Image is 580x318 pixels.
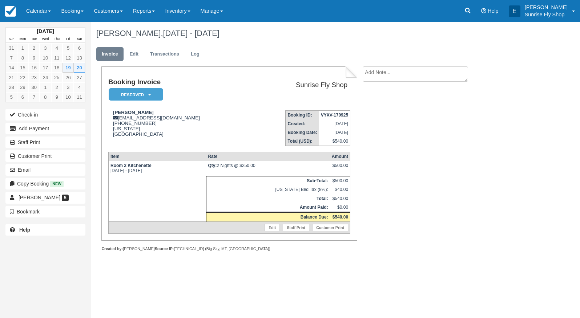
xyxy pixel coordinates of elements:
[51,73,63,82] a: 25
[5,192,85,203] a: [PERSON_NAME] 5
[51,63,63,73] a: 18
[74,82,85,92] a: 4
[108,88,161,101] a: Reserved
[206,176,330,185] th: Sub-Total:
[185,47,205,61] a: Log
[319,119,350,128] td: [DATE]
[312,224,348,231] a: Customer Print
[145,47,185,61] a: Transactions
[5,123,85,134] button: Add Payment
[206,161,330,176] td: 2 Nights @ $250.00
[5,6,16,17] img: checkfront-main-nav-mini-logo.png
[253,81,348,89] h2: Sunrise Fly Shop
[63,63,74,73] a: 19
[40,92,51,102] a: 8
[163,29,219,38] span: [DATE] - [DATE]
[110,163,152,168] strong: Room 2 Kitchenette
[50,181,64,187] span: New
[62,195,69,201] span: 5
[17,35,28,43] th: Mon
[330,176,350,185] td: $500.00
[206,152,330,161] th: Rate
[63,35,74,43] th: Fri
[51,92,63,102] a: 9
[40,82,51,92] a: 1
[74,73,85,82] a: 27
[40,35,51,43] th: Wed
[265,224,280,231] a: Edit
[51,43,63,53] a: 4
[5,150,85,162] a: Customer Print
[108,78,250,86] h1: Booking Invoice
[206,203,330,212] th: Amount Paid:
[206,185,330,194] td: [US_STATE] Bed Tax (8%):
[28,35,40,43] th: Tue
[19,227,30,233] b: Help
[6,53,17,63] a: 7
[51,82,63,92] a: 2
[525,4,568,11] p: [PERSON_NAME]
[330,194,350,203] td: $540.00
[63,92,74,102] a: 10
[108,152,206,161] th: Item
[28,82,40,92] a: 30
[5,109,85,121] button: Check-in
[17,82,28,92] a: 29
[40,63,51,73] a: 17
[319,128,350,137] td: [DATE]
[6,43,17,53] a: 31
[74,92,85,102] a: 11
[108,161,206,176] td: [DATE] - [DATE]
[28,92,40,102] a: 7
[286,128,319,137] th: Booking Date:
[17,53,28,63] a: 8
[330,152,350,161] th: Amount
[96,29,520,38] h1: [PERSON_NAME],
[509,5,520,17] div: E
[74,63,85,73] a: 20
[101,246,357,252] div: [PERSON_NAME] [TECHNICAL_ID] (Big Sky, MT, [GEOGRAPHIC_DATA])
[63,43,74,53] a: 5
[330,203,350,212] td: $0.00
[63,82,74,92] a: 3
[6,92,17,102] a: 5
[108,110,250,137] div: [EMAIL_ADDRESS][DOMAIN_NAME] [PHONE_NUMBER] [US_STATE] [GEOGRAPHIC_DATA]
[155,246,174,251] strong: Source IP:
[63,73,74,82] a: 26
[286,137,319,146] th: Total (USD):
[206,194,330,203] th: Total:
[5,164,85,176] button: Email
[63,53,74,63] a: 12
[6,82,17,92] a: 28
[6,73,17,82] a: 21
[17,92,28,102] a: 6
[6,63,17,73] a: 14
[206,212,330,222] th: Balance Due:
[40,43,51,53] a: 3
[319,137,350,146] td: $540.00
[321,113,348,118] strong: VYXV-170925
[5,136,85,148] a: Staff Print
[37,28,54,34] strong: [DATE]
[28,73,40,82] a: 23
[332,163,348,174] div: $500.00
[51,53,63,63] a: 11
[525,11,568,18] p: Sunrise Fly Shop
[40,73,51,82] a: 24
[283,224,309,231] a: Staff Print
[109,88,163,101] em: Reserved
[208,163,217,168] strong: Qty
[28,63,40,73] a: 16
[124,47,144,61] a: Edit
[17,63,28,73] a: 15
[17,73,28,82] a: 22
[286,119,319,128] th: Created:
[481,8,486,13] i: Help
[5,224,85,236] a: Help
[5,206,85,217] button: Bookmark
[101,246,123,251] strong: Created by:
[5,178,85,189] button: Copy Booking New
[96,47,124,61] a: Invoice
[28,53,40,63] a: 9
[40,53,51,63] a: 10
